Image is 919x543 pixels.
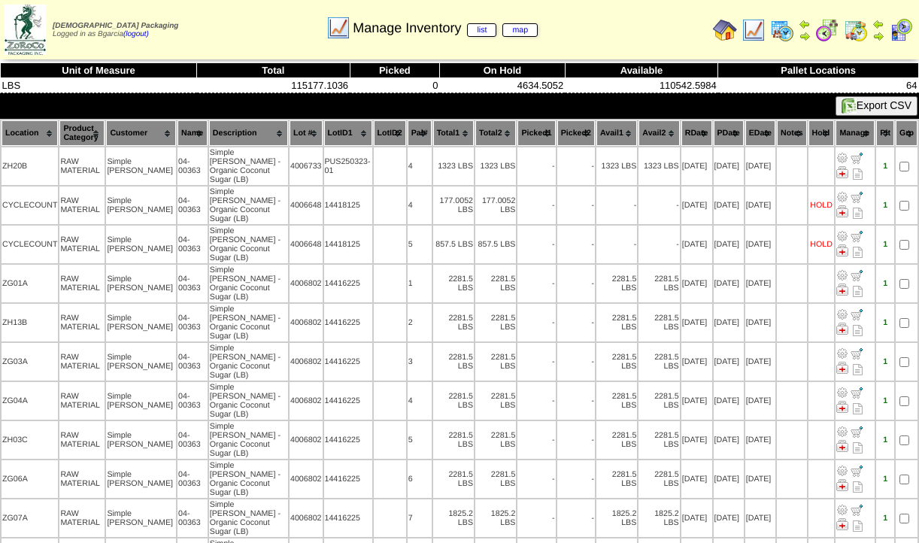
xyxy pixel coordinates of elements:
[177,187,208,224] td: 04-00363
[836,244,848,256] img: Manage Hold
[851,191,863,203] img: Move
[353,20,538,36] span: Manage Inventory
[326,16,350,40] img: line_graph.gif
[851,504,863,516] img: Move
[290,421,323,459] td: 4006802
[433,421,474,459] td: 2281.5 LBS
[836,440,848,452] img: Manage Hold
[714,421,744,459] td: [DATE]
[408,304,432,341] td: 2
[209,265,288,302] td: Simple [PERSON_NAME] - Organic Coconut Sugar (LB)
[836,504,848,516] img: Adjust
[851,230,863,242] img: Move
[596,460,637,498] td: 2281.5 LBS
[836,205,848,217] img: Manage Hold
[853,325,863,336] i: Note
[638,499,679,537] td: 1825.2 LBS
[836,96,917,116] button: Export CSV
[59,421,105,459] td: RAW MATERIAL
[745,343,775,381] td: [DATE]
[106,226,176,263] td: Simple [PERSON_NAME]
[2,382,58,420] td: ZG04A
[853,481,863,493] i: Note
[408,187,432,224] td: 4
[1,78,197,93] td: LBS
[475,265,516,302] td: 2281.5 LBS
[681,187,712,224] td: [DATE]
[714,382,744,420] td: [DATE]
[745,382,775,420] td: [DATE]
[2,421,58,459] td: ZH03C
[290,460,323,498] td: 4006802
[836,284,848,296] img: Manage Hold
[2,187,58,224] td: CYCLECOUNT
[872,18,884,30] img: arrowleft.gif
[853,442,863,454] i: Note
[596,499,637,537] td: 1825.2 LBS
[681,499,712,537] td: [DATE]
[433,147,474,185] td: 1323 LBS
[209,120,288,146] th: Description
[408,265,432,302] td: 1
[475,421,516,459] td: 2281.5 LBS
[877,514,893,523] div: 1
[324,147,372,185] td: PUS250323-01
[713,18,737,42] img: home.gif
[745,460,775,498] td: [DATE]
[877,279,893,288] div: 1
[324,120,372,146] th: LotID1
[433,499,474,537] td: 1825.2 LBS
[714,226,744,263] td: [DATE]
[557,147,595,185] td: -
[638,382,679,420] td: 2281.5 LBS
[681,343,712,381] td: [DATE]
[810,240,833,249] div: HOLD
[718,63,919,78] th: Pallet Locations
[718,78,919,93] td: 64
[106,343,176,381] td: Simple [PERSON_NAME]
[877,201,893,210] div: 1
[209,421,288,459] td: Simple [PERSON_NAME] - Organic Coconut Sugar (LB)
[836,362,848,374] img: Manage Hold
[836,401,848,413] img: Manage Hold
[596,147,637,185] td: 1323 LBS
[745,226,775,263] td: [DATE]
[106,382,176,420] td: Simple [PERSON_NAME]
[714,343,744,381] td: [DATE]
[853,286,863,297] i: Note
[324,460,372,498] td: 14416225
[433,226,474,263] td: 857.5 LBS
[59,499,105,537] td: RAW MATERIAL
[106,147,176,185] td: Simple [PERSON_NAME]
[799,30,811,42] img: arrowright.gif
[59,460,105,498] td: RAW MATERIAL
[596,343,637,381] td: 2281.5 LBS
[851,426,863,438] img: Move
[408,226,432,263] td: 5
[177,120,208,146] th: Name
[177,382,208,420] td: 04-00363
[59,304,105,341] td: RAW MATERIAL
[557,265,595,302] td: -
[106,421,176,459] td: Simple [PERSON_NAME]
[2,226,58,263] td: CYCLECOUNT
[197,63,350,78] th: Total
[475,382,516,420] td: 2281.5 LBS
[742,18,766,42] img: line_graph.gif
[557,382,595,420] td: -
[433,460,474,498] td: 2281.5 LBS
[374,120,406,146] th: LotID2
[517,187,555,224] td: -
[106,265,176,302] td: Simple [PERSON_NAME]
[517,382,555,420] td: -
[2,265,58,302] td: ZG01A
[53,22,178,30] span: [DEMOGRAPHIC_DATA] Packaging
[681,421,712,459] td: [DATE]
[106,187,176,224] td: Simple [PERSON_NAME]
[467,23,496,37] a: list
[408,343,432,381] td: 3
[59,382,105,420] td: RAW MATERIAL
[745,187,775,224] td: [DATE]
[842,99,857,114] img: excel.gif
[59,187,105,224] td: RAW MATERIAL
